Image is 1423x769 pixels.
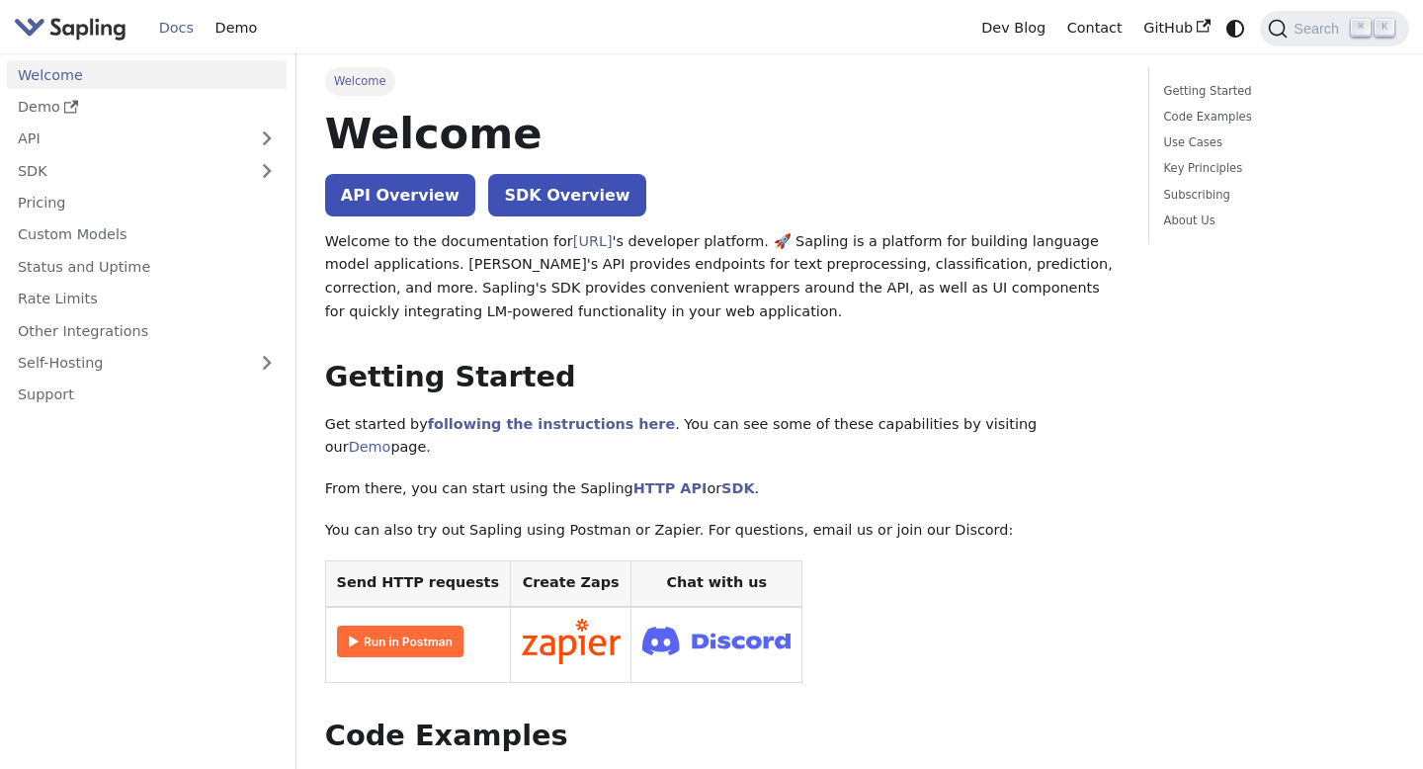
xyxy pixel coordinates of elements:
[7,316,287,345] a: Other Integrations
[633,480,708,496] a: HTTP API
[522,619,621,664] img: Connect in Zapier
[325,413,1121,461] p: Get started by . You can see some of these capabilities by visiting our page.
[428,416,675,432] a: following the instructions here
[7,252,287,281] a: Status and Uptime
[205,13,268,43] a: Demo
[325,174,475,216] a: API Overview
[325,560,510,607] th: Send HTTP requests
[1164,82,1387,101] a: Getting Started
[1164,133,1387,152] a: Use Cases
[1288,21,1351,37] span: Search
[325,67,395,95] span: Welcome
[325,719,1121,754] h2: Code Examples
[7,125,247,153] a: API
[1164,108,1387,127] a: Code Examples
[721,480,754,496] a: SDK
[631,560,802,607] th: Chat with us
[7,349,287,378] a: Self-Hosting
[1164,159,1387,178] a: Key Principles
[325,107,1121,160] h1: Welcome
[7,189,287,217] a: Pricing
[325,67,1121,95] nav: Breadcrumbs
[1132,13,1220,43] a: GitHub
[510,560,631,607] th: Create Zaps
[573,233,613,249] a: [URL]
[1375,19,1394,37] kbd: K
[325,477,1121,501] p: From there, you can start using the Sapling or .
[7,381,287,409] a: Support
[1056,13,1133,43] a: Contact
[7,60,287,89] a: Welcome
[325,519,1121,543] p: You can also try out Sapling using Postman or Zapier. For questions, email us or join our Discord:
[1221,14,1250,43] button: Switch between dark and light mode (currently system mode)
[7,220,287,249] a: Custom Models
[247,125,287,153] button: Expand sidebar category 'API'
[325,360,1121,395] h2: Getting Started
[337,626,463,657] img: Run in Postman
[1164,212,1387,230] a: About Us
[325,230,1121,324] p: Welcome to the documentation for 's developer platform. 🚀 Sapling is a platform for building lang...
[7,93,287,122] a: Demo
[1260,11,1408,46] button: Search (Command+K)
[148,13,205,43] a: Docs
[7,156,247,185] a: SDK
[14,14,126,43] img: Sapling.ai
[1351,19,1371,37] kbd: ⌘
[1164,186,1387,205] a: Subscribing
[970,13,1055,43] a: Dev Blog
[488,174,645,216] a: SDK Overview
[14,14,133,43] a: Sapling.ai
[247,156,287,185] button: Expand sidebar category 'SDK'
[642,621,791,661] img: Join Discord
[7,285,287,313] a: Rate Limits
[349,439,391,455] a: Demo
